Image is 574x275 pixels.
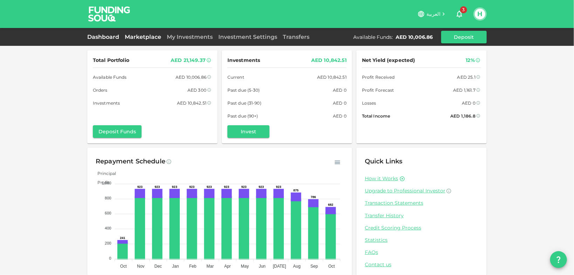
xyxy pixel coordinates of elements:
[120,264,127,269] tspan: Oct
[241,264,249,269] tspan: May
[273,264,286,269] tspan: [DATE]
[362,99,376,107] span: Losses
[365,237,478,244] a: Statistics
[365,212,478,219] a: Transfer History
[466,56,475,65] div: 12%
[102,181,111,185] tspan: 1,000
[426,11,440,17] span: العربية
[87,34,122,40] a: Dashboard
[365,175,398,182] a: How it Works
[333,99,347,107] div: AED 0
[93,73,127,81] span: Available Funds
[475,9,485,19] button: H
[105,211,111,215] tspan: 600
[227,125,269,138] button: Invest
[92,171,116,176] span: Principal
[224,264,231,269] tspan: Apr
[187,86,206,94] div: AED 300
[362,112,390,120] span: Total Income
[310,264,318,269] tspan: Sep
[311,56,347,65] div: AED 10,842.51
[172,264,179,269] tspan: Jan
[450,112,476,120] div: AED 1,186.8
[365,200,478,206] a: Transaction Statements
[317,73,347,81] div: AED 10,842.51
[362,73,395,81] span: Profit Received
[280,34,312,40] a: Transfers
[155,264,162,269] tspan: Dec
[96,156,165,167] div: Repayment Schedule
[365,261,478,268] a: Contact us
[93,56,129,65] span: Total Portfolio
[93,86,108,94] span: Orders
[122,34,164,40] a: Marketplace
[365,249,478,256] a: FAQs
[177,99,206,107] div: AED 10,842.51
[460,6,467,13] span: 3
[365,157,403,165] span: Quick Links
[441,31,487,43] button: Deposit
[259,264,266,269] tspan: Jun
[109,256,111,260] tspan: 0
[227,99,261,107] span: Past due (31-90)
[93,99,120,107] span: Investments
[171,56,206,65] div: AED 21,149.37
[353,34,393,41] div: Available Funds :
[105,226,111,230] tspan: 400
[293,264,301,269] tspan: Aug
[462,99,476,107] div: AED 0
[365,188,445,194] span: Upgrade to Professional Investor
[328,264,335,269] tspan: Oct
[216,34,280,40] a: Investment Settings
[227,86,260,94] span: Past due (5-30)
[176,73,206,81] div: AED 10,006.86
[164,34,216,40] a: My Investments
[333,112,347,120] div: AED 0
[453,86,476,94] div: AED 1,161.7
[550,251,567,268] button: question
[227,112,258,120] span: Past due (90+)
[189,264,197,269] tspan: Feb
[227,56,260,65] span: Investments
[365,188,478,194] a: Upgrade to Professional Investor
[93,125,142,138] button: Deposit Funds
[92,180,109,185] span: Profit
[105,241,111,245] tspan: 200
[452,7,466,21] button: 3
[362,56,415,65] span: Net Yield (expected)
[362,86,394,94] span: Profit Forecast
[227,73,244,81] span: Current
[457,73,476,81] div: AED 25.1
[137,264,144,269] tspan: Nov
[105,196,111,200] tspan: 800
[365,225,478,231] a: Credit Scoring Process
[206,264,214,269] tspan: Mar
[333,86,347,94] div: AED 0
[396,34,433,41] div: AED 10,006.86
